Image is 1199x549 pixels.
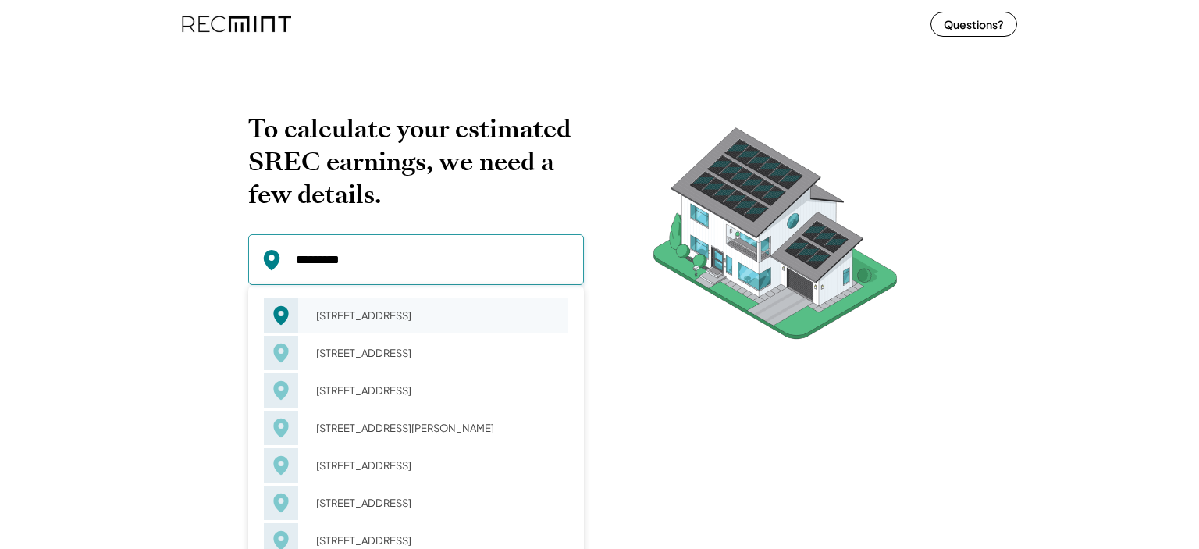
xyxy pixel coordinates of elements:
div: [STREET_ADDRESS][PERSON_NAME] [306,417,568,439]
button: Questions? [930,12,1017,37]
img: RecMintArtboard%207.png [623,112,927,363]
div: [STREET_ADDRESS] [306,305,568,326]
h2: To calculate your estimated SREC earnings, we need a few details. [248,112,584,211]
div: [STREET_ADDRESS] [306,455,568,476]
img: recmint-logotype%403x%20%281%29.jpeg [182,3,291,45]
div: [STREET_ADDRESS] [306,342,568,364]
div: [STREET_ADDRESS] [306,492,568,514]
div: [STREET_ADDRESS] [306,380,568,401]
